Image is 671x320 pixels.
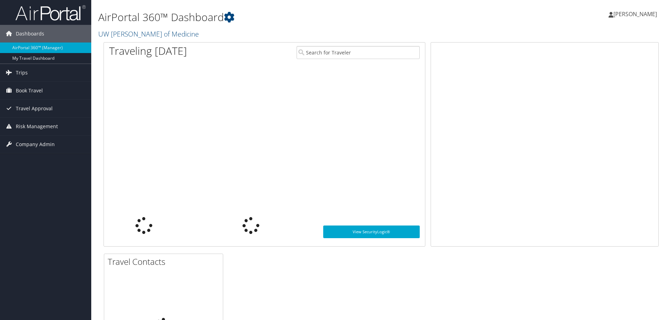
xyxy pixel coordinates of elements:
[108,256,223,268] h2: Travel Contacts
[16,118,58,135] span: Risk Management
[613,10,657,18] span: [PERSON_NAME]
[16,64,28,81] span: Trips
[98,29,201,39] a: UW [PERSON_NAME] of Medicine
[15,5,86,21] img: airportal-logo.png
[609,4,664,25] a: [PERSON_NAME]
[16,25,44,43] span: Dashboards
[16,136,55,153] span: Company Admin
[109,44,187,58] h1: Traveling [DATE]
[98,10,476,25] h1: AirPortal 360™ Dashboard
[16,100,53,117] span: Travel Approval
[323,226,420,238] a: View SecurityLogic®
[16,82,43,99] span: Book Travel
[297,46,420,59] input: Search for Traveler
